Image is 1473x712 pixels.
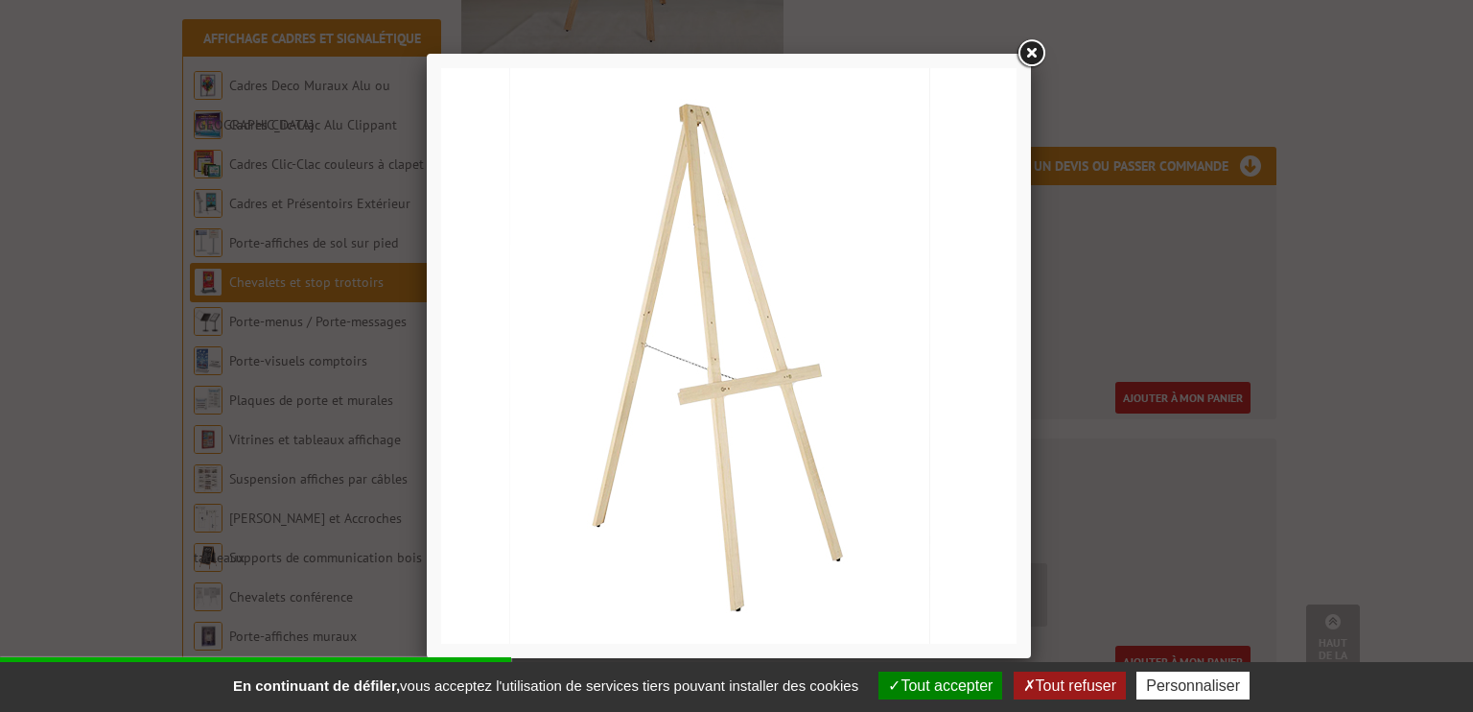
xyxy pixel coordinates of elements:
button: Personnaliser (fenêtre modale) [1136,672,1250,700]
button: Tout refuser [1014,672,1126,700]
button: Tout accepter [878,672,1002,700]
strong: En continuant de défiler, [233,677,400,694]
span: vous acceptez l'utilisation de services tiers pouvant installer des cookies [223,677,868,694]
a: Close [1014,36,1048,71]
